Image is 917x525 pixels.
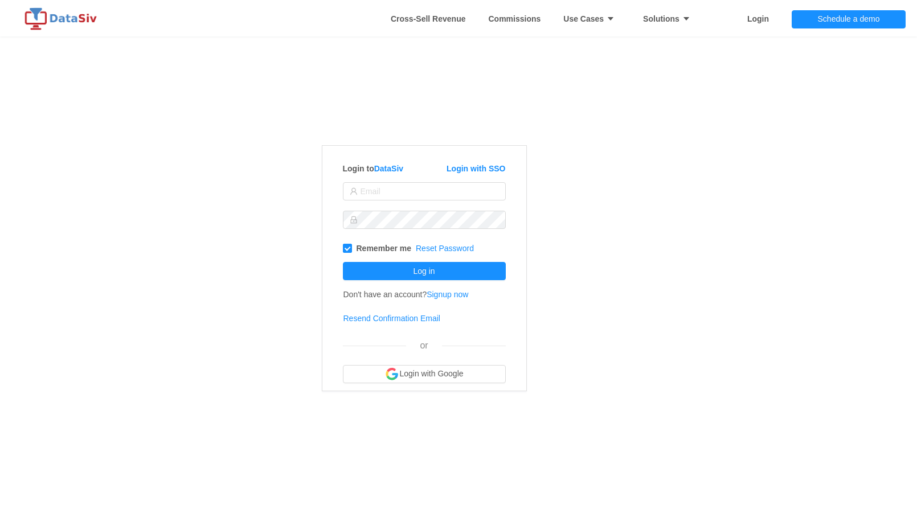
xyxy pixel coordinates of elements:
[792,10,906,28] button: Schedule a demo
[374,164,403,173] a: DataSiv
[391,2,466,36] a: Whitespace
[604,15,615,23] i: icon: caret-down
[427,290,468,299] a: Signup now
[679,15,690,23] i: icon: caret-down
[343,282,469,306] td: Don't have an account?
[447,164,505,173] a: Login with SSO
[563,14,620,23] strong: Use Cases
[420,341,428,350] span: or
[643,14,696,23] strong: Solutions
[343,262,506,280] button: Log in
[23,7,103,30] img: logo
[343,182,506,200] input: Email
[343,314,440,323] a: Resend Confirmation Email
[416,244,474,253] a: Reset Password
[747,2,769,36] a: Login
[343,365,506,383] button: Login with Google
[357,244,412,253] strong: Remember me
[488,2,541,36] a: Commissions
[350,216,358,224] i: icon: lock
[343,164,404,173] strong: Login to
[350,187,358,195] i: icon: user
